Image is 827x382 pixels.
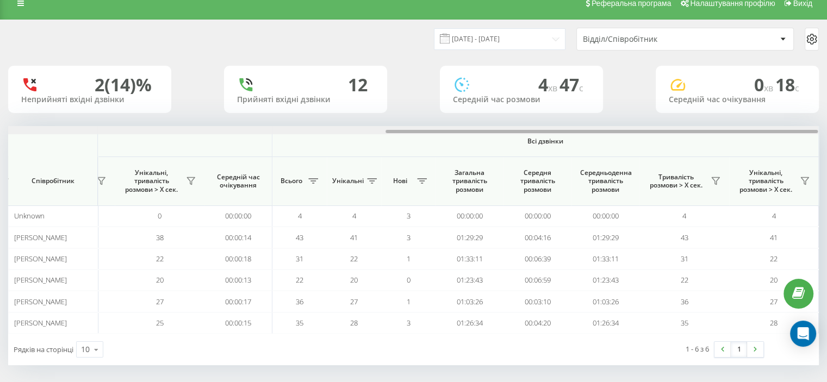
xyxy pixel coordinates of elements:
td: 00:06:39 [503,248,571,270]
td: 00:00:17 [204,291,272,312]
span: 1 [407,297,411,306]
span: [PERSON_NAME] [14,254,67,264]
div: 2 (14)% [95,74,152,95]
td: 01:26:34 [436,312,503,334]
span: 4 [538,73,559,96]
div: Прийняті вхідні дзвінки [237,95,374,104]
td: 00:04:16 [503,227,571,248]
div: Неприйняті вхідні дзвінки [21,95,158,104]
span: Середній час очікування [213,173,264,190]
span: Unknown [14,211,45,221]
td: 00:00:00 [503,205,571,227]
span: Співробітник [17,177,88,185]
td: 00:00:14 [204,227,272,248]
div: Open Intercom Messenger [790,321,816,347]
span: хв [764,82,775,94]
span: Всі дзвінки [304,137,786,146]
span: 35 [296,318,303,328]
span: 31 [681,254,688,264]
span: 0 [754,73,775,96]
span: Унікальні [332,177,364,185]
span: Середня тривалість розмови [512,168,563,194]
span: 0 [158,211,161,221]
span: 22 [681,275,688,285]
span: 43 [681,233,688,242]
div: 1 - 6 з 6 [686,343,709,354]
span: 25 [156,318,164,328]
span: 0 [407,275,411,285]
td: 01:23:43 [436,270,503,291]
td: 01:03:26 [571,291,639,312]
span: 36 [681,297,688,306]
span: 22 [350,254,358,264]
span: 43 [296,233,303,242]
span: 4 [298,211,302,221]
span: 20 [156,275,164,285]
div: Середній час розмови [453,95,590,104]
span: 4 [352,211,356,221]
td: 01:33:11 [436,248,503,270]
span: 27 [156,297,164,306]
span: хв [548,82,559,94]
td: 00:00:13 [204,270,272,291]
span: 4 [772,211,776,221]
td: 00:00:00 [571,205,639,227]
span: 28 [350,318,358,328]
span: 4 [682,211,686,221]
td: 01:23:43 [571,270,639,291]
div: Відділ/Співробітник [583,35,713,44]
span: 28 [770,318,778,328]
a: 1 [731,342,747,357]
td: 00:00:18 [204,248,272,270]
span: Всього [278,177,305,185]
span: 27 [770,297,778,306]
td: 01:29:29 [571,227,639,248]
span: Тривалість розмови > Х сек. [645,173,707,190]
span: 22 [770,254,778,264]
span: [PERSON_NAME] [14,275,67,285]
span: 47 [559,73,583,96]
span: 22 [296,275,303,285]
span: [PERSON_NAME] [14,297,67,306]
span: 31 [296,254,303,264]
span: 20 [350,275,358,285]
span: [PERSON_NAME] [14,233,67,242]
span: 3 [407,211,411,221]
span: Унікальні, тривалість розмови > Х сек. [735,168,797,194]
td: 01:29:29 [436,227,503,248]
span: 27 [350,297,358,306]
span: [PERSON_NAME] [14,318,67,328]
span: 36 [296,297,303,306]
td: 01:33:11 [571,248,639,270]
td: 00:00:00 [204,205,272,227]
span: Середньоденна тривалість розмови [580,168,631,194]
span: 1 [407,254,411,264]
td: 01:03:26 [436,291,503,312]
span: 38 [156,233,164,242]
span: 22 [156,254,164,264]
span: Нові [387,177,414,185]
td: 00:04:20 [503,312,571,334]
div: Середній час очікування [669,95,806,104]
td: 00:03:10 [503,291,571,312]
td: 00:00:00 [436,205,503,227]
span: 3 [407,233,411,242]
div: 12 [348,74,368,95]
div: 10 [81,344,90,355]
td: 00:06:59 [503,270,571,291]
span: Загальна тривалість розмови [444,168,495,194]
span: c [795,82,799,94]
span: 18 [775,73,799,96]
td: 01:26:34 [571,312,639,334]
span: 20 [770,275,778,285]
span: 35 [681,318,688,328]
span: 41 [770,233,778,242]
span: Рядків на сторінці [14,345,73,354]
span: 3 [407,318,411,328]
td: 00:00:15 [204,312,272,334]
span: Унікальні, тривалість розмови > Х сек. [120,168,183,194]
span: 41 [350,233,358,242]
span: c [579,82,583,94]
